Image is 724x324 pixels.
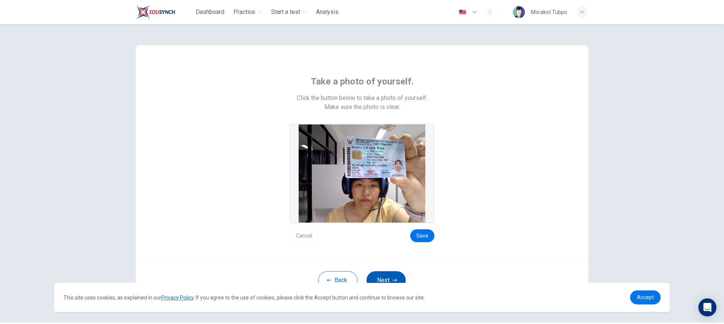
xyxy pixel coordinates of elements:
[513,6,525,18] img: Profile picture
[297,94,428,103] span: Click the button below to take a photo of yourself.
[410,229,434,242] button: Save
[268,5,310,19] button: Start a test
[630,290,661,304] a: dismiss cookie message
[458,9,467,15] img: en
[318,271,357,289] button: Back
[136,5,193,20] a: Train Test logo
[193,5,227,19] button: Dashboard
[54,283,670,312] div: cookieconsent
[161,295,193,301] a: Privacy Policy
[233,8,255,17] span: Practice
[63,295,425,301] span: This site uses cookies, as explained in our . If you agree to the use of cookies, please click th...
[299,124,425,223] img: preview screemshot
[367,271,406,289] button: Next
[316,8,339,17] span: Analysis
[230,5,265,19] button: Practice
[531,8,567,17] div: Morakot Tubpo
[313,5,342,19] button: Analysis
[637,294,654,300] span: Accept
[324,103,400,112] span: Make sure the photo is clear.
[290,229,319,242] button: Cancel
[196,8,224,17] span: Dashboard
[271,8,300,17] span: Start a test
[311,75,414,88] span: Take a photo of yourself.
[698,298,716,316] div: Open Intercom Messenger
[136,5,175,20] img: Train Test logo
